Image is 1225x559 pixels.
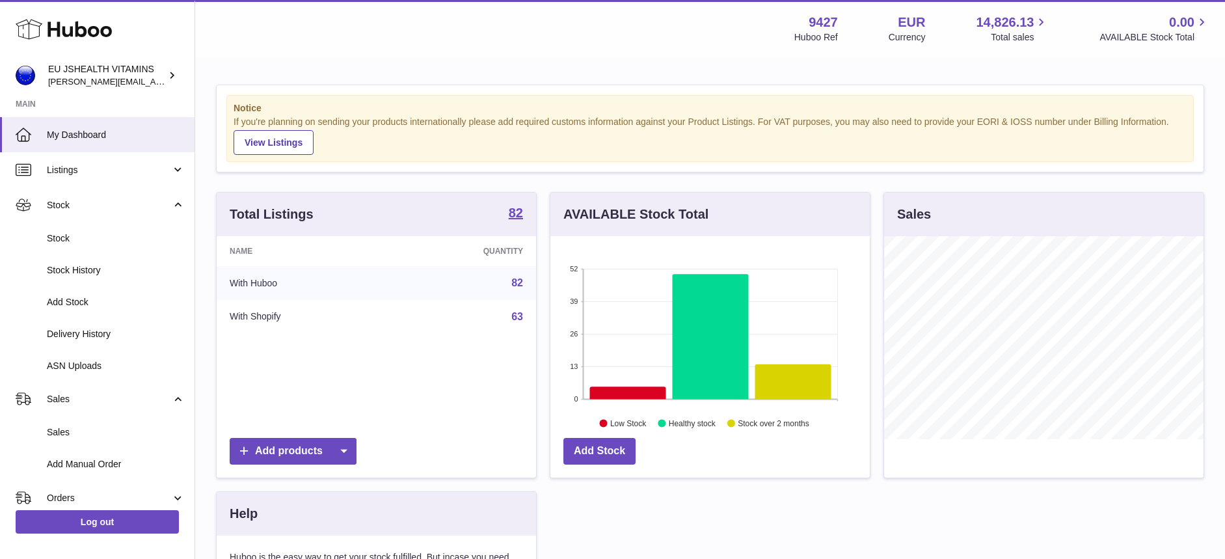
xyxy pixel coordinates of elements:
[48,63,165,88] div: EU JSHEALTH VITAMINS
[47,458,185,470] span: Add Manual Order
[610,418,647,428] text: Low Stock
[47,328,185,340] span: Delivery History
[898,14,925,31] strong: EUR
[574,395,578,403] text: 0
[217,266,389,300] td: With Huboo
[570,297,578,305] text: 39
[217,300,389,334] td: With Shopify
[234,130,314,155] a: View Listings
[230,505,258,523] h3: Help
[16,510,179,534] a: Log out
[230,206,314,223] h3: Total Listings
[234,102,1187,115] strong: Notice
[570,362,578,370] text: 13
[976,14,1049,44] a: 14,826.13 Total sales
[47,232,185,245] span: Stock
[47,492,171,504] span: Orders
[1099,31,1209,44] span: AVAILABLE Stock Total
[217,236,389,266] th: Name
[570,330,578,338] text: 26
[16,66,35,85] img: laura@jessicasepel.com
[1099,14,1209,44] a: 0.00 AVAILABLE Stock Total
[738,418,809,428] text: Stock over 2 months
[389,236,536,266] th: Quantity
[47,164,171,176] span: Listings
[509,206,523,222] a: 82
[511,277,523,288] a: 82
[48,76,261,87] span: [PERSON_NAME][EMAIL_ADDRESS][DOMAIN_NAME]
[47,393,171,405] span: Sales
[897,206,931,223] h3: Sales
[230,438,357,465] a: Add products
[47,264,185,277] span: Stock History
[47,296,185,308] span: Add Stock
[991,31,1049,44] span: Total sales
[47,360,185,372] span: ASN Uploads
[47,426,185,439] span: Sales
[570,265,578,273] text: 52
[234,116,1187,155] div: If you're planning on sending your products internationally please add required customs informati...
[809,14,838,31] strong: 9427
[563,438,636,465] a: Add Stock
[47,129,185,141] span: My Dashboard
[794,31,838,44] div: Huboo Ref
[976,14,1034,31] span: 14,826.13
[509,206,523,219] strong: 82
[1169,14,1194,31] span: 0.00
[563,206,708,223] h3: AVAILABLE Stock Total
[669,418,716,428] text: Healthy stock
[511,311,523,322] a: 63
[47,199,171,211] span: Stock
[889,31,926,44] div: Currency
